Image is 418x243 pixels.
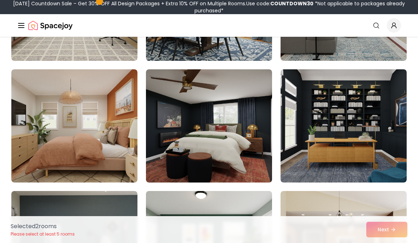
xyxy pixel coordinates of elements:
[281,69,407,183] img: Room room-87
[28,18,73,33] img: Spacejoy Logo
[11,69,137,183] img: Room room-85
[11,222,75,231] p: Selected 2 room s
[17,14,401,37] nav: Global
[28,18,73,33] a: Spacejoy
[146,69,272,183] img: Room room-86
[11,231,75,237] p: Please select at least 5 rooms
